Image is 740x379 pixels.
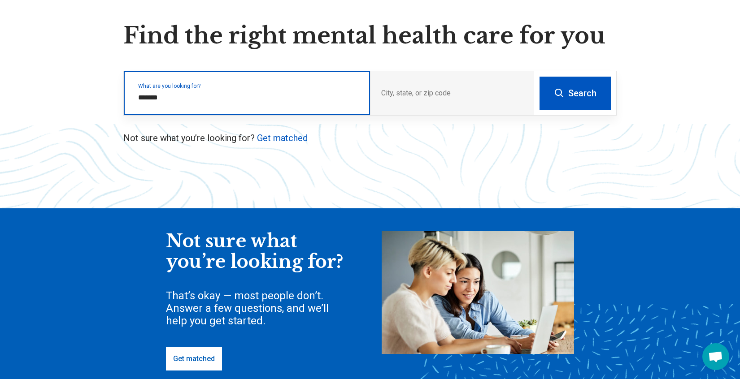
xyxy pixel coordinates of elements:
[702,343,729,370] div: Open chat
[138,83,359,89] label: What are you looking for?
[123,22,617,49] h1: Find the right mental health care for you
[166,347,222,370] a: Get matched
[257,133,308,143] a: Get matched
[166,231,345,272] div: Not sure what you’re looking for?
[166,289,345,327] div: That’s okay — most people don’t. Answer a few questions, and we’ll help you get started.
[540,77,611,110] button: Search
[123,132,617,144] p: Not sure what you’re looking for?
